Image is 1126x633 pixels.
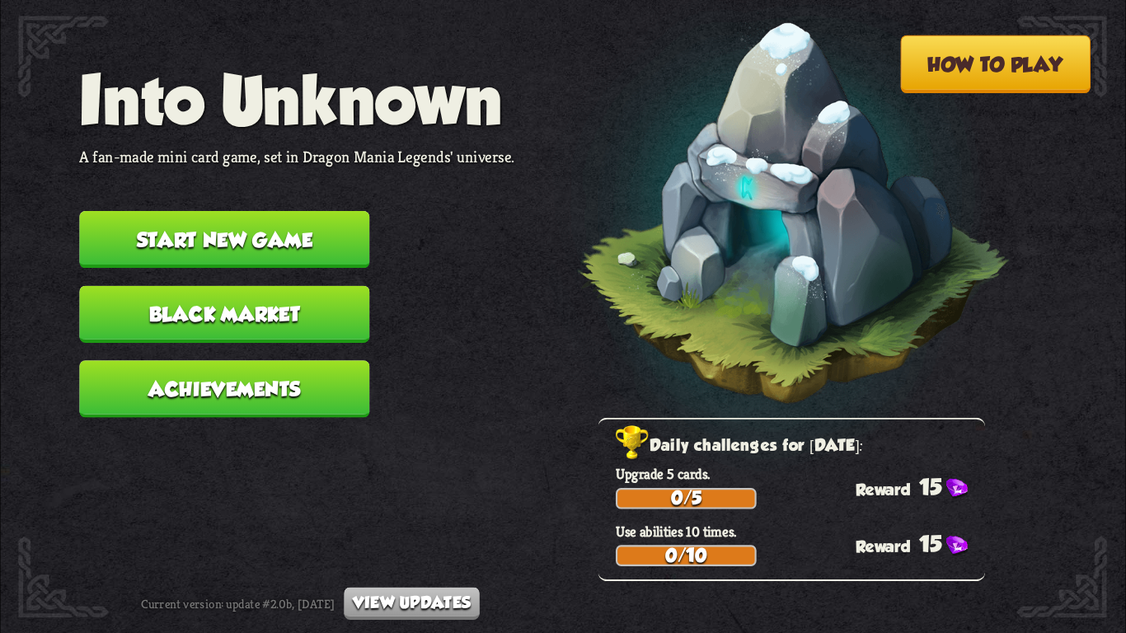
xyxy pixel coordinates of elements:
[79,62,514,138] h1: Into Unknown
[79,211,369,268] button: Start new game
[616,523,985,541] p: Use abilities 10 times.
[856,474,985,499] div: 15
[617,546,754,564] div: 0/10
[616,465,985,483] p: Upgrade 5 cards.
[79,147,514,167] p: A fan-made mini card game, set in Dragon Mania Legends' universe.
[856,532,985,557] div: 15
[141,588,480,620] div: Current version: update #2.0b, [DATE]
[79,360,369,417] button: Achievements
[616,433,985,461] h2: Daily challenges for [DATE]:
[79,286,369,343] button: Black Market
[616,425,650,461] img: Golden_Trophy_Icon.png
[617,490,754,507] div: 0/5
[900,35,1091,93] button: How to play
[344,588,479,620] button: View updates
